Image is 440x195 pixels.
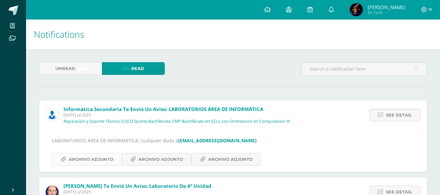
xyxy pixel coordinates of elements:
[302,63,427,75] input: Search a notification here
[350,3,363,16] img: 1e26687f261d44f246eaf5750538126e.png
[39,62,102,75] a: Unread(592)
[131,63,144,75] span: Read
[46,108,59,121] img: 6ed6846fa57649245178fca9fc9a58dd.png
[178,137,257,144] a: [EMAIL_ADDRESS][DOMAIN_NAME]
[386,109,412,121] span: See detail
[52,136,414,165] div: LABORATORIOS ÁREA DE INFORMÁTICA, cualquier duda a
[138,153,183,165] span: Archivo Adjunto
[69,153,113,165] span: Archivo Adjunto
[208,153,253,165] span: Archivo Adjunto
[102,62,165,75] a: Read
[368,10,405,15] span: Mi Perfil
[64,183,211,189] span: [PERSON_NAME] te envió un aviso: Laboratorio de 4ª Unidad
[122,153,192,166] a: Archivo Adjunto
[52,153,122,166] a: Archivo Adjunto
[55,63,75,75] span: Unread
[64,112,290,118] span: [DATE] of 2025
[64,106,263,112] span: Informática Secundaria te envió un aviso: LABORATORIOS ÁREA DE INFORMÁTICA
[192,153,261,166] a: Archivo Adjunto
[368,4,405,10] span: [PERSON_NAME]
[64,119,290,124] p: Reparación y Soporte Técnico CISCO Quinto Bachillerato CMP Bachillerato en CCLL con Orientación e...
[34,28,84,40] span: Notifications
[78,63,89,75] span: (592)
[64,189,257,195] span: [DATE] of 2025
